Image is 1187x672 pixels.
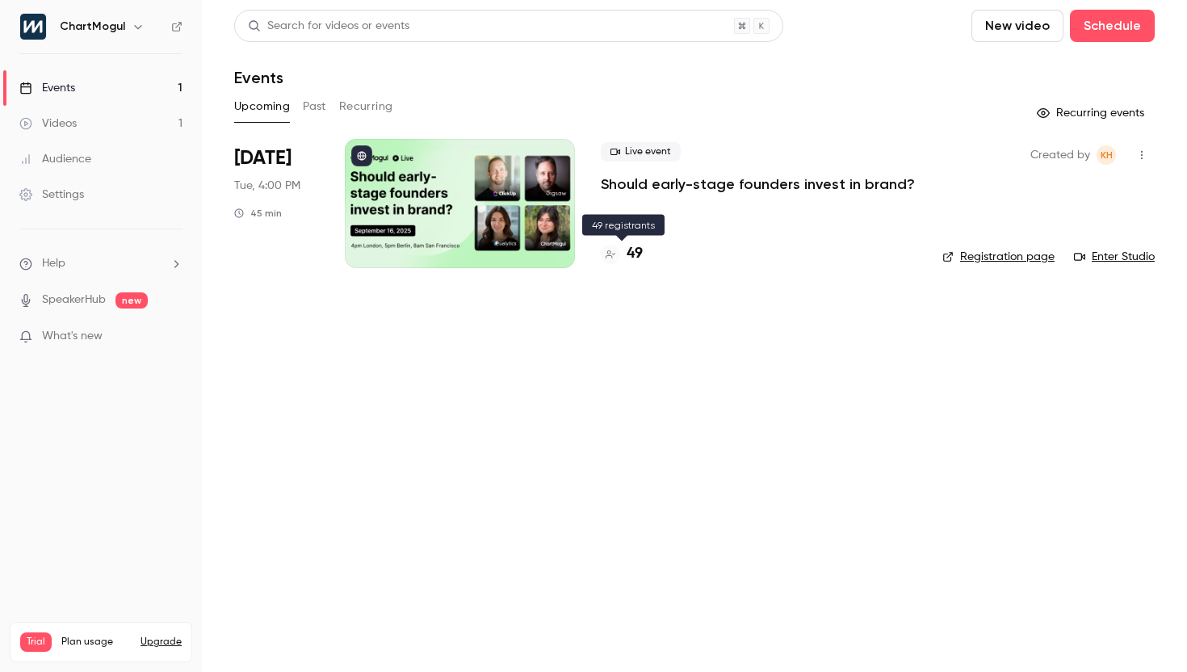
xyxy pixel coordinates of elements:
[19,80,75,96] div: Events
[234,207,282,220] div: 45 min
[42,328,103,345] span: What's new
[627,243,643,265] h4: 49
[303,94,326,120] button: Past
[19,151,91,167] div: Audience
[61,636,131,649] span: Plan usage
[1030,145,1090,165] span: Created by
[19,115,77,132] div: Videos
[1097,145,1116,165] span: Kathryn Hurley
[234,139,319,268] div: Sep 16 Tue, 4:00 PM (Europe/London)
[19,255,182,272] li: help-dropdown-opener
[115,292,148,309] span: new
[1030,100,1155,126] button: Recurring events
[601,174,915,194] a: Should early-stage founders invest in brand?
[339,94,393,120] button: Recurring
[971,10,1063,42] button: New video
[234,94,290,120] button: Upcoming
[1070,10,1155,42] button: Schedule
[42,255,65,272] span: Help
[60,19,125,35] h6: ChartMogul
[19,187,84,203] div: Settings
[141,636,182,649] button: Upgrade
[601,243,643,265] a: 49
[234,145,292,171] span: [DATE]
[42,292,106,309] a: SpeakerHub
[248,18,409,35] div: Search for videos or events
[20,14,46,40] img: ChartMogul
[234,68,283,87] h1: Events
[20,632,52,652] span: Trial
[1074,249,1155,265] a: Enter Studio
[234,178,300,194] span: Tue, 4:00 PM
[601,142,681,162] span: Live event
[1101,145,1113,165] span: KH
[942,249,1055,265] a: Registration page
